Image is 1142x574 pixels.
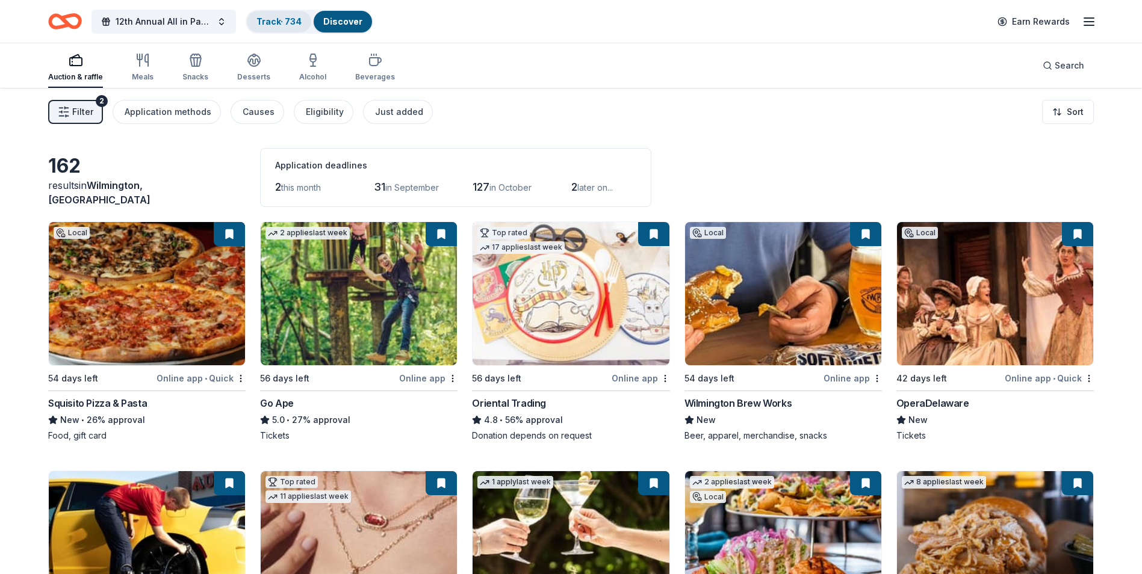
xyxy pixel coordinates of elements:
div: Local [690,491,726,503]
span: New [60,413,79,427]
div: Food, gift card [48,430,246,442]
button: Snacks [182,48,208,88]
button: Auction & raffle [48,48,103,88]
span: later on... [577,182,613,193]
span: 2 [275,181,281,193]
a: Image for Go Ape2 applieslast week56 days leftOnline appGo Ape5.0•27% approvalTickets [260,221,458,442]
div: 27% approval [260,413,458,427]
button: Beverages [355,48,395,88]
span: this month [281,182,321,193]
div: Top rated [477,227,530,239]
span: 31 [374,181,385,193]
button: Track· 734Discover [246,10,373,34]
div: Squisito Pizza & Pasta [48,396,147,410]
div: 11 applies last week [265,490,351,503]
button: Just added [363,100,433,124]
div: results [48,178,246,207]
img: Image for Oriental Trading [473,222,669,365]
div: Top rated [265,476,318,488]
div: Wilmington Brew Works [684,396,792,410]
a: Discover [323,16,362,26]
a: Track· 734 [256,16,302,26]
button: Eligibility [294,100,353,124]
div: Eligibility [306,105,344,119]
div: 56 days left [472,371,521,386]
div: 56 days left [260,371,309,386]
div: Local [54,227,90,239]
div: Online app [824,371,882,386]
div: Donation depends on request [472,430,669,442]
img: Image for OperaDelaware [897,222,1093,365]
button: Filter2 [48,100,103,124]
div: Online app Quick [1005,371,1094,386]
div: 54 days left [48,371,98,386]
div: Go Ape [260,396,294,410]
button: Meals [132,48,154,88]
div: 1 apply last week [477,476,553,489]
div: Online app [399,371,458,386]
a: Home [48,7,82,35]
span: Search [1055,58,1084,73]
div: 2 [96,95,108,107]
span: New [908,413,928,427]
button: Application methods [113,100,221,124]
span: in [48,179,151,206]
div: 56% approval [472,413,669,427]
div: Auction & raffle [48,72,103,82]
span: in October [489,182,532,193]
div: Beverages [355,72,395,82]
button: Desserts [237,48,270,88]
span: 5.0 [272,413,285,427]
div: Local [690,227,726,239]
span: 4.8 [484,413,498,427]
span: • [205,374,207,383]
div: 2 applies last week [265,227,350,239]
div: Meals [132,72,154,82]
span: New [697,413,716,427]
div: Alcohol [299,72,326,82]
a: Image for Squisito Pizza & PastaLocal54 days leftOnline app•QuickSquisito Pizza & PastaNew•26% ap... [48,221,246,442]
div: 17 applies last week [477,241,565,254]
button: Search [1033,54,1094,78]
span: Wilmington, [GEOGRAPHIC_DATA] [48,179,151,206]
span: 2 [571,181,577,193]
span: 127 [473,181,489,193]
div: 8 applies last week [902,476,986,489]
div: Local [902,227,938,239]
div: OperaDelaware [896,396,969,410]
div: 54 days left [684,371,734,386]
div: Snacks [182,72,208,82]
button: Alcohol [299,48,326,88]
div: Tickets [260,430,458,442]
button: 12th Annual All in Paddle Raffle [92,10,236,34]
div: Desserts [237,72,270,82]
span: Sort [1067,105,1084,119]
span: in September [385,182,439,193]
div: Oriental Trading [472,396,546,410]
a: Image for Wilmington Brew WorksLocal54 days leftOnline appWilmington Brew WorksNewBeer, apparel, ... [684,221,882,442]
span: • [500,415,503,425]
div: Application methods [125,105,211,119]
img: Image for Squisito Pizza & Pasta [49,222,245,365]
button: Causes [231,100,284,124]
div: 42 days left [896,371,947,386]
div: 2 applies last week [690,476,774,489]
a: Image for OperaDelawareLocal42 days leftOnline app•QuickOperaDelawareNewTickets [896,221,1094,442]
div: 162 [48,154,246,178]
span: • [81,415,84,425]
div: Online app Quick [157,371,246,386]
div: Application deadlines [275,158,636,173]
div: Beer, apparel, merchandise, snacks [684,430,882,442]
div: 26% approval [48,413,246,427]
div: Tickets [896,430,1094,442]
span: Filter [72,105,93,119]
img: Image for Go Ape [261,222,457,365]
div: Causes [243,105,275,119]
img: Image for Wilmington Brew Works [685,222,881,365]
span: • [287,415,290,425]
a: Earn Rewards [990,11,1077,32]
div: Online app [612,371,670,386]
a: Image for Oriental TradingTop rated17 applieslast week56 days leftOnline appOriental Trading4.8•5... [472,221,669,442]
button: Sort [1042,100,1094,124]
div: Just added [375,105,423,119]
